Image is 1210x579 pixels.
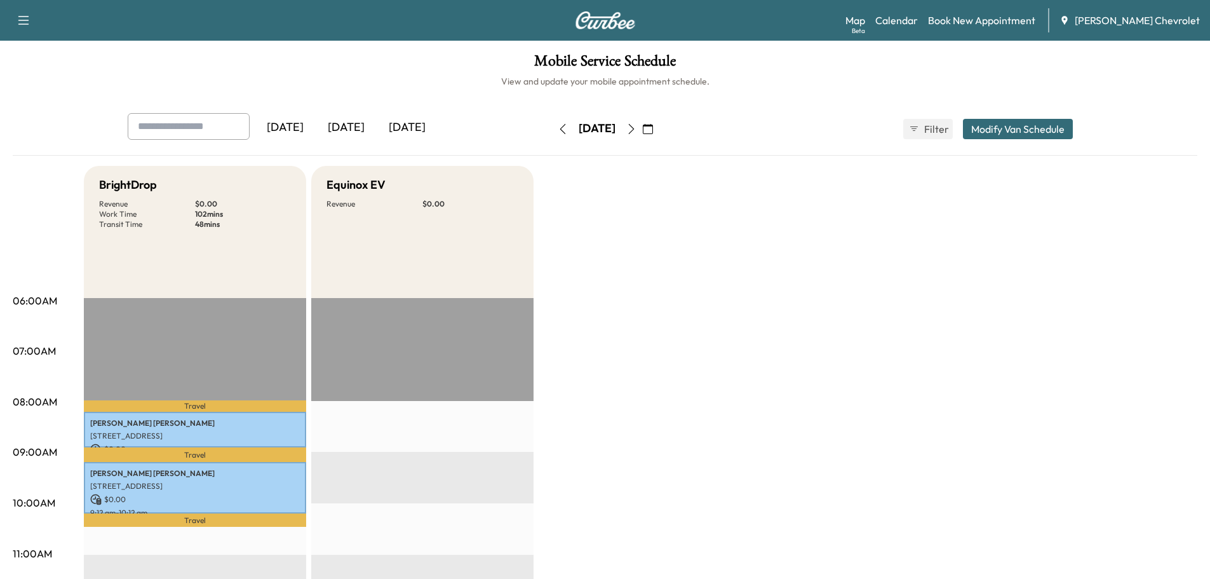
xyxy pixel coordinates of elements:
p: Transit Time [99,219,195,229]
button: Modify Van Schedule [963,119,1073,139]
p: 9:12 am - 10:12 am [90,508,300,518]
p: $ 0.00 [90,494,300,505]
div: [DATE] [316,113,377,142]
p: $ 0.00 [195,199,291,209]
p: 11:00AM [13,546,52,561]
div: [DATE] [579,121,615,137]
p: Work Time [99,209,195,219]
p: 08:00AM [13,394,57,409]
p: 07:00AM [13,343,56,358]
button: Filter [903,119,953,139]
p: Travel [84,514,306,528]
span: Filter [924,121,947,137]
h5: BrightDrop [99,176,157,194]
p: Revenue [99,199,195,209]
p: 06:00AM [13,293,57,308]
p: $ 0.00 [422,199,518,209]
h6: View and update your mobile appointment schedule. [13,75,1197,88]
p: $ 0.00 [90,444,300,455]
a: Book New Appointment [928,13,1035,28]
p: 48 mins [195,219,291,229]
a: Calendar [875,13,918,28]
h5: Equinox EV [326,176,386,194]
a: MapBeta [845,13,865,28]
h1: Mobile Service Schedule [13,53,1197,75]
p: [STREET_ADDRESS] [90,431,300,441]
div: [DATE] [377,113,438,142]
p: 10:00AM [13,495,55,510]
span: [PERSON_NAME] Chevrolet [1075,13,1200,28]
p: [STREET_ADDRESS] [90,481,300,491]
img: Curbee Logo [575,11,636,29]
p: 09:00AM [13,444,57,460]
p: Travel [84,447,306,462]
p: 102 mins [195,209,291,219]
p: [PERSON_NAME] [PERSON_NAME] [90,418,300,428]
p: [PERSON_NAME] [PERSON_NAME] [90,468,300,479]
p: Revenue [326,199,422,209]
div: Beta [852,26,865,36]
p: Travel [84,400,306,411]
div: [DATE] [255,113,316,142]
